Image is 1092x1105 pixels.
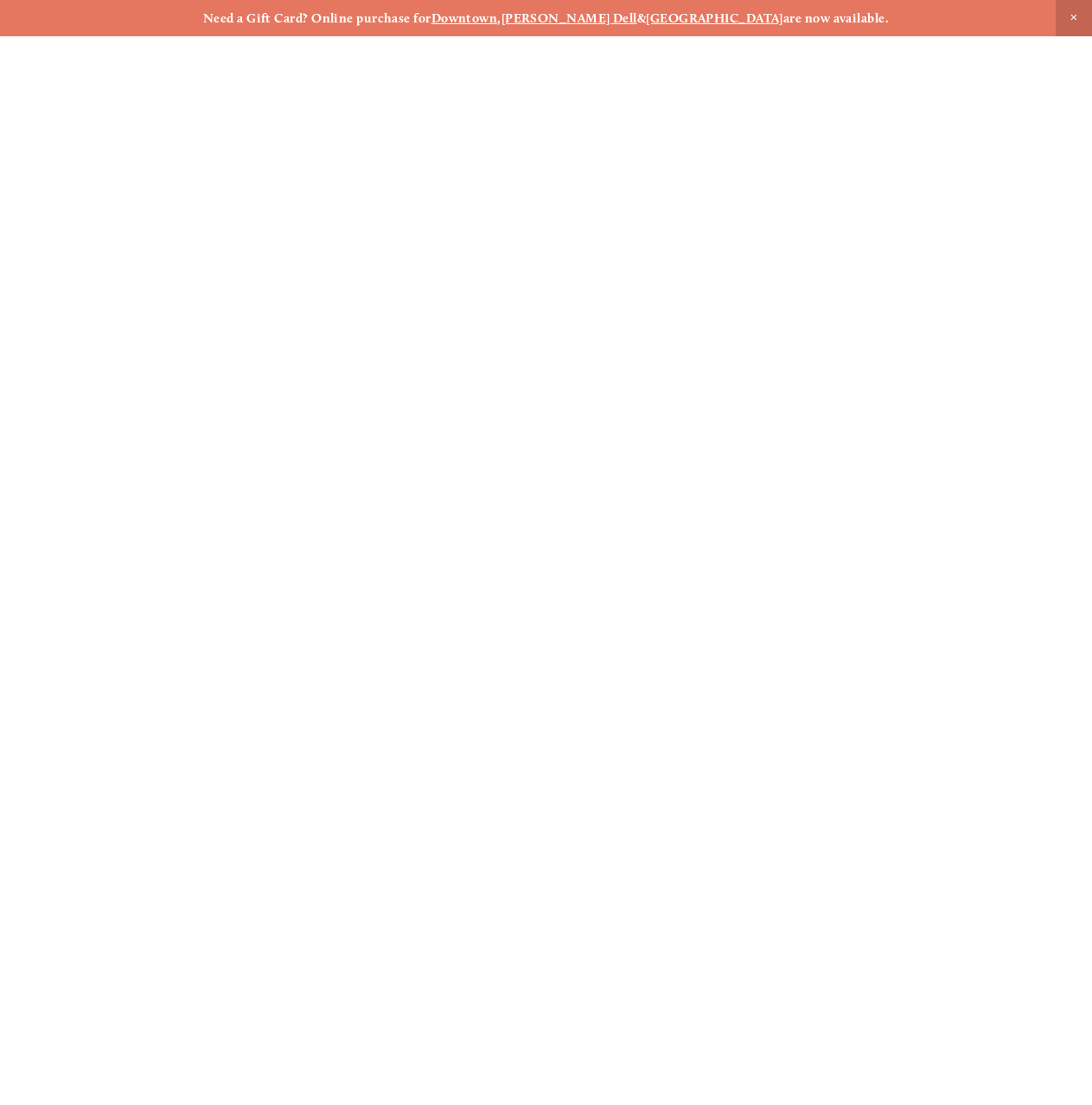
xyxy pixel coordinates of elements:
[431,10,498,26] a: Downtown
[497,10,501,26] strong: ,
[646,10,783,26] a: [GEOGRAPHIC_DATA]
[783,10,889,26] strong: are now available.
[637,10,646,26] strong: &
[501,10,637,26] a: [PERSON_NAME] Dell
[203,10,431,26] strong: Need a Gift Card? Online purchase for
